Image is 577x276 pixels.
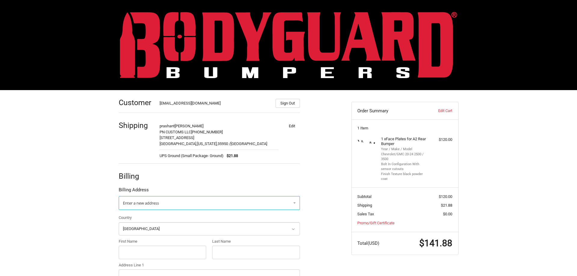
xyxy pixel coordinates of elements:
div: $120.00 [429,137,452,143]
span: prashant [160,124,175,128]
h3: 1 Item [357,126,452,131]
span: Sales Tax [357,212,374,216]
h2: Billing [119,171,154,181]
span: [PERSON_NAME] [175,124,203,128]
a: Enter or select a different address [119,196,300,210]
h3: Order Summary [357,108,423,114]
iframe: Chat Widget [547,247,577,276]
span: $21.88 [224,153,238,159]
img: BODYGUARD BUMPERS [120,12,457,78]
span: 35950 / [218,141,230,146]
span: PN CUSTOMS LLC [160,130,191,134]
span: Total (USD) [357,241,379,246]
span: [GEOGRAPHIC_DATA] [230,141,267,146]
span: [US_STATE], [197,141,218,146]
h2: Customer [119,98,154,107]
label: First Name [119,238,206,244]
span: $120.00 [439,194,452,199]
li: Finish Texture black powder coat [381,172,427,182]
li: Year / Make / Model Chevrolet/GMC 20-24 2500 / 3500 [381,147,427,162]
a: Promo/Gift Certificate [357,221,395,225]
li: Bolt In Configuration With sensor cutouts [381,162,427,172]
span: [STREET_ADDRESS] [160,135,194,140]
span: [GEOGRAPHIC_DATA], [160,141,197,146]
h4: 1 x Face Plates for A2 Rear Bumper [381,137,427,147]
span: $21.88 [441,203,452,208]
h2: Shipping [119,121,154,130]
span: [PHONE_NUMBER] [191,130,223,134]
label: Address Line 1 [119,262,300,268]
legend: Billing Address [119,187,149,196]
a: Edit Cart [423,108,452,114]
button: Sign Out [276,99,300,108]
span: UPS Ground (Small Package- Ground) [160,153,224,159]
div: [EMAIL_ADDRESS][DOMAIN_NAME] [160,100,270,108]
span: Subtotal [357,194,371,199]
span: Enter a new address [123,200,159,206]
span: $141.88 [419,238,452,248]
label: Country [119,215,300,221]
button: Edit [284,122,300,130]
span: $0.00 [443,212,452,216]
span: Shipping [357,203,372,208]
label: Last Name [212,238,300,244]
